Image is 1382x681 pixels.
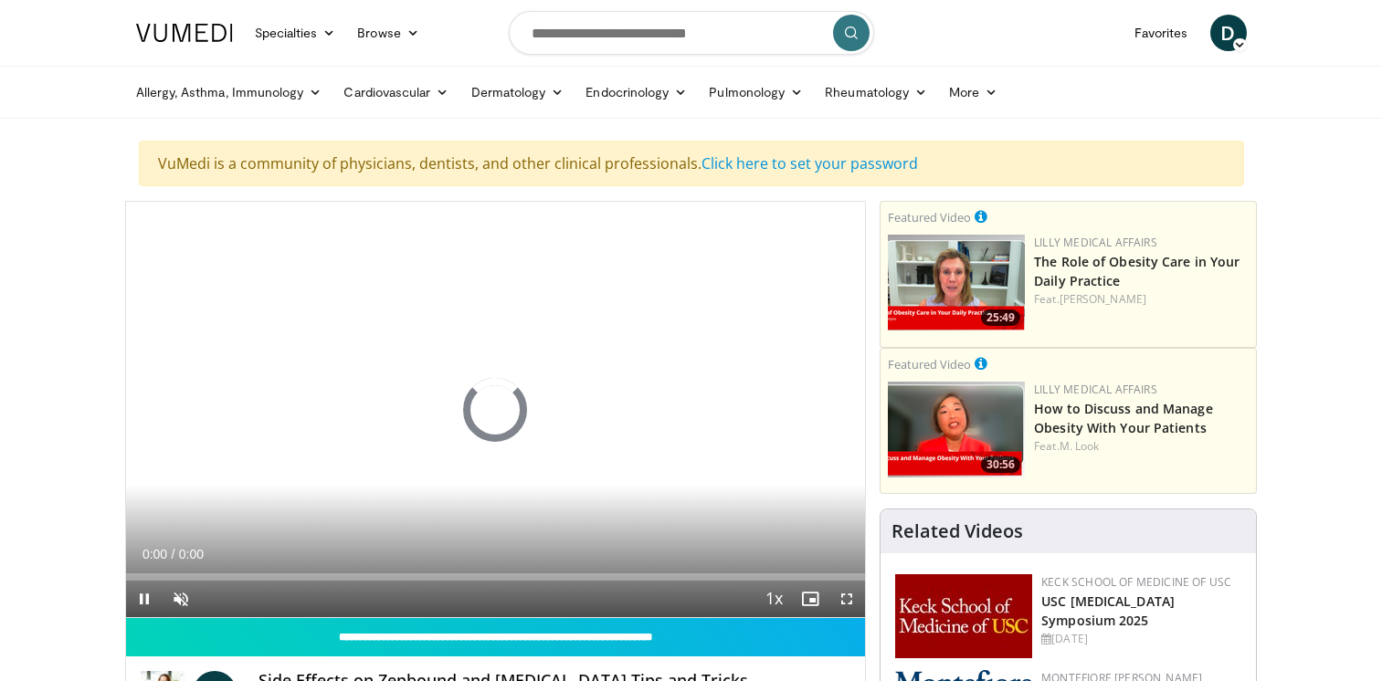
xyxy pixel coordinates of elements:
a: Click here to set your password [702,153,918,173]
a: Allergy, Asthma, Immunology [125,74,333,110]
a: USC [MEDICAL_DATA] Symposium 2025 [1041,592,1175,629]
div: VuMedi is a community of physicians, dentists, and other clinical professionals. [139,141,1244,186]
a: Browse [346,15,430,51]
div: Feat. [1034,438,1249,455]
div: [DATE] [1041,631,1241,647]
a: How to Discuss and Manage Obesity With Your Patients [1034,400,1213,436]
img: 7b941f1f-d101-407a-8bfa-07bd47db01ba.png.150x105_q85_autocrop_double_scale_upscale_version-0.2.jpg [895,574,1032,658]
span: 30:56 [981,456,1020,473]
button: Pause [126,581,163,617]
a: Cardiovascular [332,74,459,110]
small: Featured Video [888,356,971,372]
span: / [172,547,175,561]
a: Pulmonology [698,74,814,110]
a: Favorites [1124,15,1199,51]
span: 0:00 [179,547,204,561]
a: D [1210,15,1247,51]
a: 25:49 [888,235,1025,330]
div: Progress Bar [126,573,866,581]
a: The Role of Obesity Care in Your Daily Practice [1034,253,1240,289]
a: Lilly Medical Affairs [1034,235,1157,250]
img: e1208b6b-349f-4914-9dd7-f97803bdbf1d.png.150x105_q85_crop-smart_upscale.png [888,235,1025,330]
a: Endocrinology [575,74,698,110]
div: Feat. [1034,291,1249,308]
button: Fullscreen [828,581,865,617]
a: Dermatology [460,74,575,110]
a: Keck School of Medicine of USC [1041,574,1231,590]
h4: Related Videos [891,520,1023,542]
a: Lilly Medical Affairs [1034,382,1157,397]
button: Unmute [163,581,199,617]
img: c98a6a29-1ea0-4bd5-8cf5-4d1e188984a7.png.150x105_q85_crop-smart_upscale.png [888,382,1025,477]
input: Search topics, interventions [509,11,874,55]
video-js: Video Player [126,202,866,618]
small: Featured Video [888,209,971,225]
button: Playback Rate [755,581,792,617]
span: 0:00 [142,547,167,561]
a: More [938,74,1008,110]
a: 30:56 [888,382,1025,477]
a: Rheumatology [814,74,938,110]
a: M. Look [1060,438,1100,454]
button: Enable picture-in-picture mode [792,581,828,617]
a: [PERSON_NAME] [1060,291,1146,307]
a: Specialties [244,15,347,51]
img: VuMedi Logo [136,24,233,42]
span: 25:49 [981,309,1020,326]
